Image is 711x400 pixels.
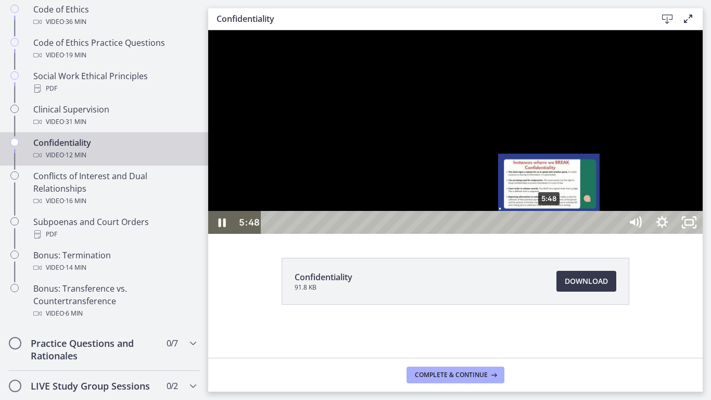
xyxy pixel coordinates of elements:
[167,337,177,349] span: 0 / 7
[217,12,640,25] h3: Confidentiality
[33,136,196,161] div: Confidentiality
[33,36,196,61] div: Code of Ethics Practice Questions
[33,149,196,161] div: Video
[33,261,196,274] div: Video
[64,49,86,61] span: · 19 min
[565,275,608,287] span: Download
[33,16,196,28] div: Video
[556,271,616,292] a: Download
[415,371,488,379] span: Complete & continue
[64,195,86,207] span: · 16 min
[33,116,196,128] div: Video
[33,3,196,28] div: Code of Ethics
[33,70,196,95] div: Social Work Ethical Principles
[64,149,86,161] span: · 12 min
[64,261,86,274] span: · 14 min
[467,181,494,204] button: Unfullscreen
[295,283,352,292] span: 91.8 KB
[33,82,196,95] div: PDF
[64,307,83,320] span: · 6 min
[33,228,196,241] div: PDF
[440,181,467,204] button: Show settings menu
[33,103,196,128] div: Clinical Supervision
[413,181,440,204] button: Mute
[167,380,177,392] span: 0 / 2
[33,282,196,320] div: Bonus: Transference vs. Countertransference
[407,367,504,383] button: Complete & continue
[33,49,196,61] div: Video
[64,16,86,28] span: · 36 min
[33,195,196,207] div: Video
[295,271,352,283] span: Confidentiality
[31,380,158,392] h2: LIVE Study Group Sessions
[208,30,703,234] iframe: Video Lesson
[33,307,196,320] div: Video
[64,116,86,128] span: · 31 min
[31,337,158,362] h2: Practice Questions and Rationales
[33,249,196,274] div: Bonus: Termination
[33,216,196,241] div: Subpoenas and Court Orders
[33,170,196,207] div: Conflicts of Interest and Dual Relationships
